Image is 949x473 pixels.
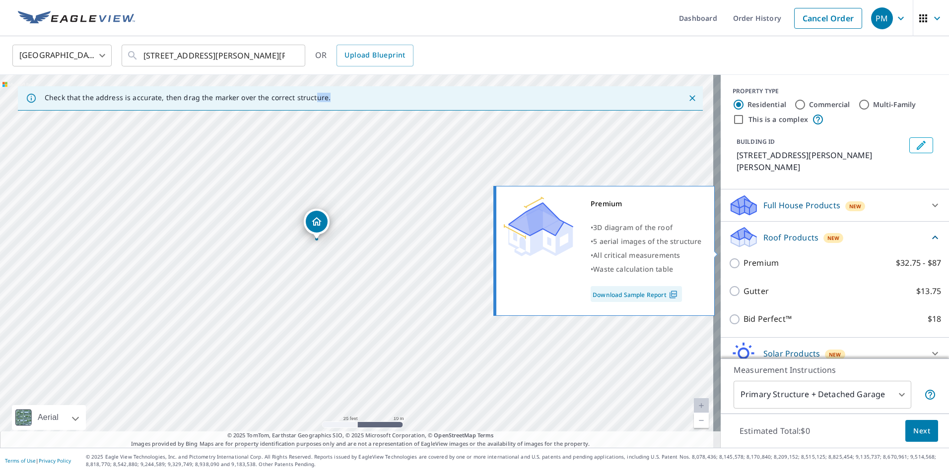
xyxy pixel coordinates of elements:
button: Close [686,92,699,105]
img: Premium [504,197,573,256]
a: Cancel Order [794,8,862,29]
span: Your report will include the primary structure and a detached garage if one exists. [924,389,936,401]
a: Current Level 20, Zoom Out [694,413,709,428]
label: This is a complex [748,115,808,124]
button: Edit building 1 [909,137,933,153]
button: Next [905,420,938,442]
p: Premium [744,257,779,269]
a: Terms [477,431,494,439]
span: 5 aerial images of the structure [593,236,701,246]
p: BUILDING ID [737,137,775,146]
label: Commercial [809,100,850,110]
div: Roof ProductsNew [729,226,941,249]
div: • [591,235,702,248]
p: Roof Products [763,232,818,243]
div: Premium [591,197,702,211]
a: OpenStreetMap [434,431,475,439]
input: Search by address or latitude-longitude [143,42,285,69]
div: PROPERTY TYPE [733,87,937,96]
span: All critical measurements [593,250,680,260]
p: Full House Products [763,199,840,211]
a: Privacy Policy [39,457,71,464]
div: Primary Structure + Detached Garage [734,381,911,409]
p: © 2025 Eagle View Technologies, Inc. and Pictometry International Corp. All Rights Reserved. Repo... [86,453,944,468]
img: Pdf Icon [667,290,680,299]
span: Upload Blueprint [344,49,405,61]
div: Dropped pin, building 1, Residential property, 70 Mosher Rd Delmar, NY 12054 [304,209,330,239]
div: Aerial [35,405,62,430]
span: New [829,351,841,358]
div: • [591,221,702,235]
span: New [849,202,862,210]
p: Bid Perfect™ [744,313,792,325]
p: $32.75 - $87 [896,257,941,269]
span: Waste calculation table [593,264,673,274]
p: Gutter [744,285,769,297]
p: Solar Products [763,348,820,359]
label: Residential [747,100,786,110]
div: • [591,262,702,276]
div: Full House ProductsNew [729,193,941,217]
p: | [5,458,71,464]
a: Current Level 20, Zoom In Disabled [694,398,709,413]
p: [STREET_ADDRESS][PERSON_NAME][PERSON_NAME] [737,149,905,173]
div: Aerial [12,405,86,430]
a: Terms of Use [5,457,36,464]
div: PM [871,7,893,29]
span: New [827,234,840,242]
div: OR [315,45,413,66]
label: Multi-Family [873,100,916,110]
p: Estimated Total: $0 [732,420,818,442]
a: Upload Blueprint [337,45,413,66]
div: • [591,248,702,262]
p: Measurement Instructions [734,364,936,376]
img: EV Logo [18,11,135,26]
p: $13.75 [916,285,941,297]
div: [GEOGRAPHIC_DATA] [12,42,112,69]
a: Download Sample Report [591,286,682,302]
div: Solar ProductsNew [729,342,941,365]
span: © 2025 TomTom, Earthstar Geographics SIO, © 2025 Microsoft Corporation, © [227,431,494,440]
span: 3D diagram of the roof [593,223,673,232]
p: $18 [928,313,941,325]
p: Check that the address is accurate, then drag the marker over the correct structure. [45,93,331,102]
span: Next [913,425,930,437]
